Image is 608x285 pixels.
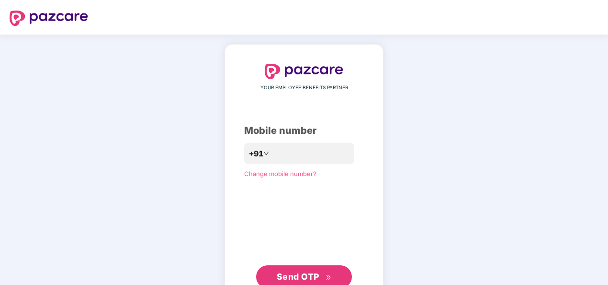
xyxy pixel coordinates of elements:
img: logo [265,64,343,79]
span: Send OTP [277,272,319,282]
span: YOUR EMPLOYEE BENEFITS PARTNER [260,84,348,92]
span: down [263,151,269,156]
a: Change mobile number? [244,170,316,178]
div: Mobile number [244,123,364,138]
span: double-right [326,274,332,281]
span: +91 [249,148,263,160]
img: logo [10,11,88,26]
